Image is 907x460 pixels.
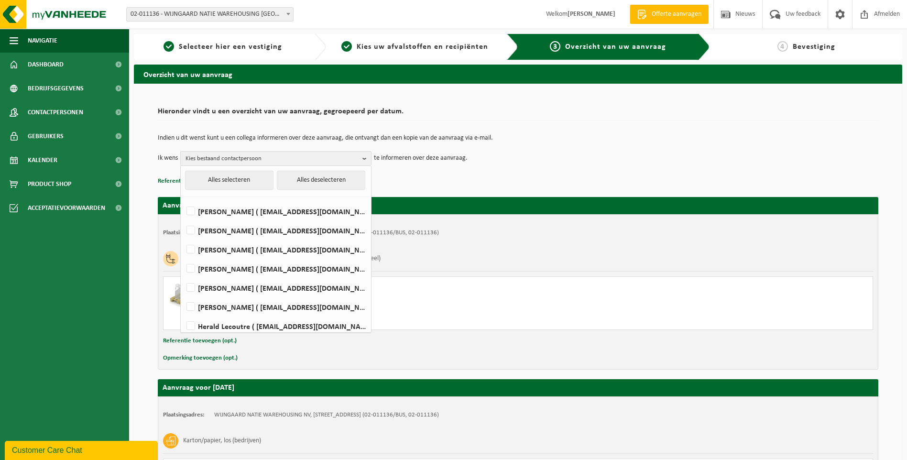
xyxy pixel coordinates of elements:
iframe: chat widget [5,439,160,460]
span: Bevestiging [793,43,835,51]
h3: Karton/papier, los (bedrijven) [183,433,261,449]
div: Ophalen en plaatsen lege [207,297,557,305]
span: 3 [550,41,560,52]
span: 4 [777,41,788,52]
strong: Plaatsingsadres: [163,230,205,236]
button: Referentie toevoegen (opt.) [158,175,231,187]
span: Kies uw afvalstoffen en recipiënten [357,43,488,51]
span: 02-011136 - WIJNGAARD NATIE WAREHOUSING NV - KALLO [127,8,293,21]
button: Kies bestaand contactpersoon [180,151,372,165]
span: Contactpersonen [28,100,83,124]
button: Alles deselecteren [277,171,365,190]
span: 2 [341,41,352,52]
strong: Aanvraag voor [DATE] [163,202,234,209]
span: Offerte aanvragen [649,10,704,19]
a: 2Kies uw afvalstoffen en recipiënten [331,41,499,53]
span: Bedrijfsgegevens [28,77,84,100]
label: Herald Lecoutre ( [EMAIL_ADDRESS][DOMAIN_NAME] ) [185,319,366,333]
span: Navigatie [28,29,57,53]
label: [PERSON_NAME] ( [EMAIL_ADDRESS][DOMAIN_NAME] ) [185,242,366,257]
p: Indien u dit wenst kunt u een collega informeren over deze aanvraag, die ontvangt dan een kopie v... [158,135,878,142]
div: Aantal ophalen : 2 [207,309,557,317]
div: Aantal leveren: 2 [207,317,557,325]
td: WIJNGAARD NATIE WAREHOUSING NV, [STREET_ADDRESS] (02-011136/BUS, 02-011136) [214,411,439,419]
h2: Overzicht van uw aanvraag [134,65,902,83]
label: [PERSON_NAME] ( [EMAIL_ADDRESS][DOMAIN_NAME] ) [185,262,366,276]
label: [PERSON_NAME] ( [EMAIL_ADDRESS][DOMAIN_NAME] ) [185,223,366,238]
label: [PERSON_NAME] ( [EMAIL_ADDRESS][DOMAIN_NAME] ) [185,281,366,295]
button: Opmerking toevoegen (opt.) [163,352,238,364]
strong: Aanvraag voor [DATE] [163,384,234,392]
a: 1Selecteer hier een vestiging [139,41,307,53]
img: LP-PA-00000-WDN-11.png [168,282,197,310]
span: 1 [164,41,174,52]
strong: Plaatsingsadres: [163,412,205,418]
h2: Hieronder vindt u een overzicht van uw aanvraag, gegroepeerd per datum. [158,108,878,120]
a: Offerte aanvragen [630,5,709,24]
p: Ik wens [158,151,178,165]
span: Product Shop [28,172,71,196]
span: 02-011136 - WIJNGAARD NATIE WAREHOUSING NV - KALLO [126,7,294,22]
label: [PERSON_NAME] ( [EMAIL_ADDRESS][DOMAIN_NAME] ) [185,204,366,219]
span: Dashboard [28,53,64,77]
span: Gebruikers [28,124,64,148]
p: te informeren over deze aanvraag. [374,151,468,165]
span: Kies bestaand contactpersoon [186,152,359,166]
strong: [PERSON_NAME] [568,11,615,18]
label: [PERSON_NAME] ( [EMAIL_ADDRESS][DOMAIN_NAME] ) [185,300,366,314]
button: Alles selecteren [185,171,273,190]
span: Overzicht van uw aanvraag [565,43,666,51]
span: Selecteer hier een vestiging [179,43,282,51]
span: Acceptatievoorwaarden [28,196,105,220]
button: Referentie toevoegen (opt.) [163,335,237,347]
span: Kalender [28,148,57,172]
